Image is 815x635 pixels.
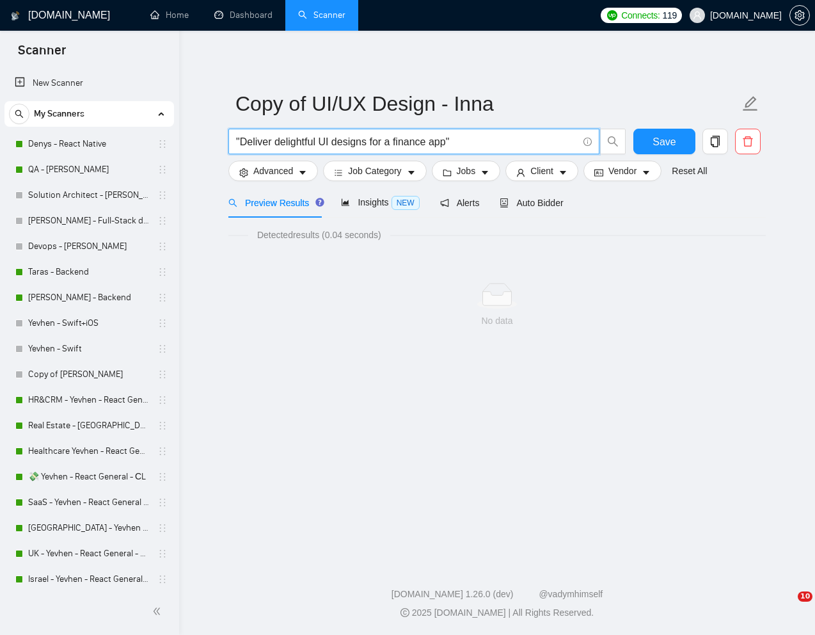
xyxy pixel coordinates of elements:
span: Save [653,134,676,150]
a: New Scanner [15,70,164,96]
span: caret-down [558,168,567,177]
button: search [600,129,626,154]
a: Real Estate - [GEOGRAPHIC_DATA] - React General - СL [28,413,150,438]
span: Connects: [621,8,660,22]
span: double-left [152,605,165,618]
a: Copy of [PERSON_NAME] [28,362,150,387]
span: info-circle [583,138,592,146]
span: Advanced [253,164,293,178]
span: holder [157,369,168,380]
span: notification [440,198,449,207]
button: idcardVendorcaret-down [583,161,661,181]
button: folderJobscaret-down [432,161,501,181]
button: delete [735,129,761,154]
span: area-chart [341,198,350,207]
span: Insights [341,197,419,207]
span: copyright [400,608,409,617]
iframe: Intercom live chat [771,591,802,622]
div: 2025 [DOMAIN_NAME] | All Rights Reserved. [189,606,805,620]
span: holder [157,344,168,354]
span: user [693,11,702,20]
span: holder [157,497,168,508]
span: caret-down [407,168,416,177]
span: search [10,109,29,118]
a: Yevhen - Swift+iOS [28,310,150,336]
button: search [9,104,29,124]
a: [PERSON_NAME] - Full-Stack dev [28,208,150,234]
span: Preview Results [228,198,320,208]
span: holder [157,574,168,584]
span: holder [157,165,168,175]
a: HR&CRM - Yevhen - React General - СL [28,387,150,413]
a: setting [789,10,810,20]
a: SaaS - Yevhen - React General - СL [28,490,150,515]
span: folder [443,168,452,177]
a: [PERSON_NAME] - Backend [28,285,150,310]
button: barsJob Categorycaret-down [323,161,426,181]
span: holder [157,395,168,405]
a: searchScanner [298,10,345,20]
span: My Scanners [34,101,84,127]
a: Israel - Yevhen - React General - СL [28,567,150,592]
span: NEW [392,196,420,210]
li: New Scanner [4,70,174,96]
a: QA - [PERSON_NAME] [28,157,150,182]
input: Scanner name... [235,88,740,120]
span: delete [736,136,760,147]
a: Taras - Backend [28,259,150,285]
span: caret-down [642,168,651,177]
input: Search Freelance Jobs... [236,134,578,150]
button: settingAdvancedcaret-down [228,161,318,181]
button: Save [633,129,695,154]
button: userClientcaret-down [505,161,578,181]
a: 💸 Yevhen - React General - СL [28,464,150,490]
span: idcard [594,168,603,177]
span: search [228,198,237,207]
span: holder [157,139,168,149]
span: holder [157,216,168,226]
span: robot [500,198,509,207]
span: caret-down [298,168,307,177]
span: holder [157,293,168,303]
img: upwork-logo.png [607,10,617,20]
button: setting [789,5,810,26]
a: Reset All [672,164,707,178]
span: holder [157,267,168,277]
span: Detected results (0.04 seconds) [248,228,390,242]
span: search [601,136,625,147]
div: No data [239,314,756,328]
span: holder [157,472,168,482]
span: holder [157,241,168,252]
span: Jobs [457,164,476,178]
a: [DOMAIN_NAME] 1.26.0 (dev) [392,589,514,599]
a: Denys - React Native [28,131,150,157]
span: Client [530,164,553,178]
img: logo [11,6,20,26]
span: 119 [663,8,677,22]
a: Yevhen - Swift [28,336,150,362]
span: setting [239,168,248,177]
span: holder [157,446,168,456]
span: holder [157,549,168,559]
span: 10 [798,591,812,602]
span: edit [742,95,759,112]
span: Scanner [8,41,76,68]
span: caret-down [480,168,489,177]
span: holder [157,421,168,431]
span: Vendor [608,164,637,178]
a: [GEOGRAPHIC_DATA] - Yevhen - React General - СL [28,515,150,541]
a: Healthcare Yevhen - React General - СL [28,438,150,464]
span: Alerts [440,198,480,208]
button: copy [702,129,728,154]
a: Solution Architect - [PERSON_NAME] [28,182,150,208]
span: user [516,168,525,177]
span: bars [334,168,343,177]
span: holder [157,190,168,200]
a: UK - Yevhen - React General - СL [28,541,150,567]
a: dashboardDashboard [214,10,273,20]
span: holder [157,523,168,533]
span: Job Category [348,164,401,178]
span: setting [790,10,809,20]
div: Tooltip anchor [314,197,326,208]
span: holder [157,318,168,328]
